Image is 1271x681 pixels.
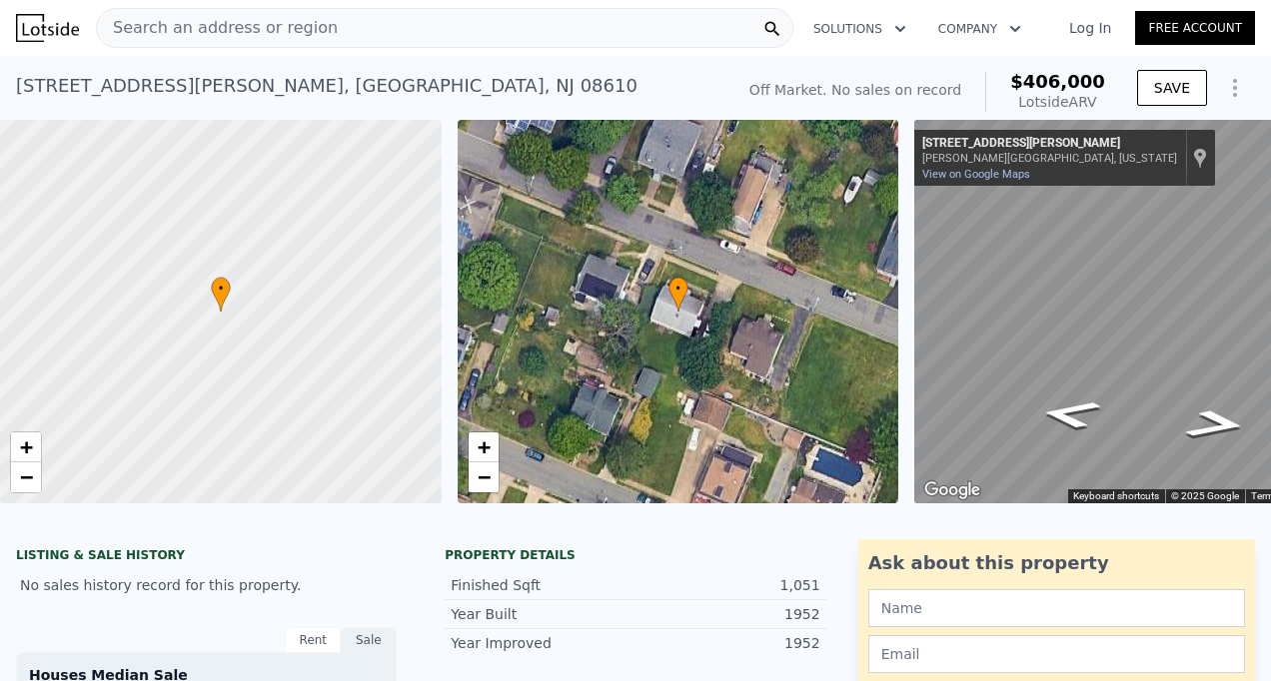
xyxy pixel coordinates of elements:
button: Keyboard shortcuts [1073,489,1159,503]
a: Zoom in [469,432,499,462]
input: Email [868,635,1245,673]
div: LISTING & SALE HISTORY [16,547,397,567]
a: Free Account [1135,11,1255,45]
div: Year Built [451,604,635,624]
span: $406,000 [1010,71,1105,92]
button: Solutions [797,11,922,47]
span: Search an address or region [97,16,338,40]
input: Name [868,589,1245,627]
div: [STREET_ADDRESS][PERSON_NAME] [922,136,1177,152]
span: + [20,434,33,459]
button: SAVE [1137,70,1207,106]
div: Ask about this property [868,549,1245,577]
a: View on Google Maps [922,168,1030,181]
a: Log In [1045,18,1135,38]
div: Lotside ARV [1010,92,1105,112]
a: Show location on map [1193,147,1207,169]
a: Zoom out [11,462,41,492]
button: Show Options [1215,68,1255,108]
a: Zoom in [11,432,41,462]
div: [PERSON_NAME][GEOGRAPHIC_DATA], [US_STATE] [922,152,1177,165]
div: 1952 [635,633,820,653]
span: − [477,464,490,489]
div: 1952 [635,604,820,624]
div: No sales history record for this property. [16,567,397,603]
div: Property details [445,547,825,563]
a: Open this area in Google Maps (opens a new window) [919,477,985,503]
span: © 2025 Google [1171,490,1239,501]
span: • [668,280,688,298]
div: 1,051 [635,575,820,595]
span: • [211,280,231,298]
button: Company [922,11,1037,47]
div: [STREET_ADDRESS][PERSON_NAME] , [GEOGRAPHIC_DATA] , NJ 08610 [16,72,637,100]
img: Google [919,477,985,503]
a: Zoom out [469,462,499,492]
div: • [668,277,688,312]
div: Sale [341,627,397,653]
div: Off Market. No sales on record [749,80,961,100]
img: Lotside [16,14,79,42]
div: Finished Sqft [451,575,635,595]
div: Rent [285,627,341,653]
span: − [20,464,33,489]
div: • [211,277,231,312]
path: Go East, Chapman Ave [1013,392,1127,435]
span: + [477,434,490,459]
div: Year Improved [451,633,635,653]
